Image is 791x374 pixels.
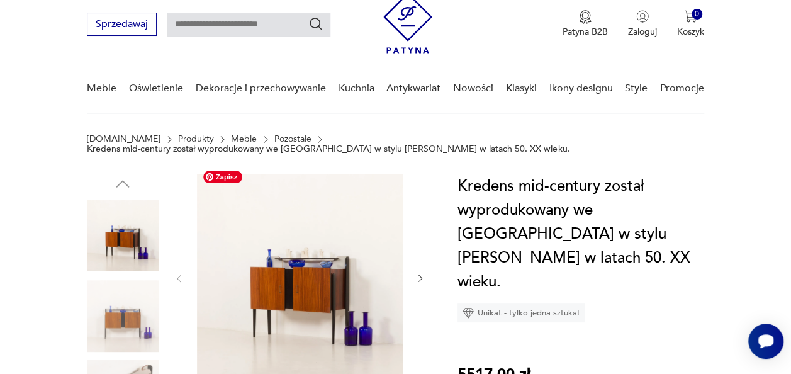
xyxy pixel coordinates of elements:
[457,303,585,322] div: Unikat - tylko jedna sztuka!
[87,64,116,113] a: Meble
[129,64,183,113] a: Oświetlenie
[231,134,257,144] a: Meble
[87,134,160,144] a: [DOMAIN_NAME]
[684,10,697,23] img: Ikona koszyka
[549,64,612,113] a: Ikony designu
[87,13,157,36] button: Sprzedawaj
[677,26,704,38] p: Koszyk
[660,64,704,113] a: Promocje
[196,64,326,113] a: Dekoracje i przechowywanie
[563,10,608,38] button: Patyna B2B
[338,64,374,113] a: Kuchnia
[628,26,657,38] p: Zaloguj
[625,64,648,113] a: Style
[308,16,323,31] button: Szukaj
[87,144,569,154] p: Kredens mid-century został wyprodukowany we [GEOGRAPHIC_DATA] w stylu [PERSON_NAME] w latach 50. ...
[274,134,311,144] a: Pozostałe
[87,280,159,352] img: Zdjęcie produktu Kredens mid-century został wyprodukowany we Włoszech w stylu Vittorio Dassi w la...
[506,64,537,113] a: Klasyki
[453,64,493,113] a: Nowości
[87,200,159,271] img: Zdjęcie produktu Kredens mid-century został wyprodukowany we Włoszech w stylu Vittorio Dassi w la...
[677,10,704,38] button: 0Koszyk
[579,10,592,24] img: Ikona medalu
[203,171,242,183] span: Zapisz
[636,10,649,23] img: Ikonka użytkownika
[692,9,702,20] div: 0
[463,307,474,319] img: Ikona diamentu
[178,134,214,144] a: Produkty
[386,64,440,113] a: Antykwariat
[563,10,608,38] a: Ikona medaluPatyna B2B
[748,324,783,359] iframe: Smartsupp widget button
[563,26,608,38] p: Patyna B2B
[628,10,657,38] button: Zaloguj
[457,174,704,294] h1: Kredens mid-century został wyprodukowany we [GEOGRAPHIC_DATA] w stylu [PERSON_NAME] w latach 50. ...
[87,21,157,30] a: Sprzedawaj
